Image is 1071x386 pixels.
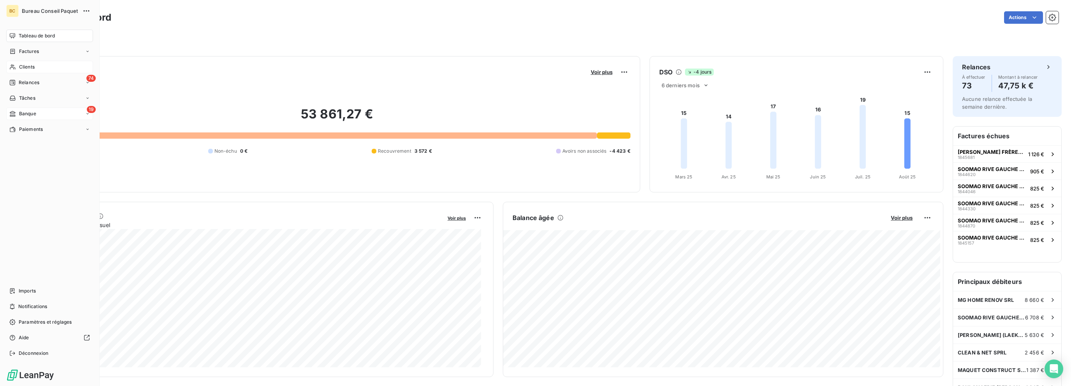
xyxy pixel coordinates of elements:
span: 825 € [1030,237,1044,243]
a: 74Relances [6,76,93,89]
span: Paiements [19,126,43,133]
span: 825 € [1030,203,1044,209]
h6: DSO [659,67,672,77]
span: 74 [86,75,96,82]
span: 19 [87,106,96,113]
a: Aide [6,331,93,344]
span: Chiffre d'affaires mensuel [44,221,442,229]
a: Tableau de bord [6,30,93,42]
a: Tâches [6,92,93,104]
button: Voir plus [588,69,615,76]
button: SOOMAO RIVE GAUCHE SRL1844620905 € [953,162,1061,180]
tspan: Avr. 25 [721,174,736,180]
h4: 47,75 k € [998,79,1038,92]
span: Tableau de bord [19,32,55,39]
span: 8 660 € [1025,297,1044,303]
span: 825 € [1030,220,1044,226]
button: Voir plus [888,214,915,221]
img: Logo LeanPay [6,369,54,381]
span: SOOMAO RIVE GAUCHE SRL [958,314,1025,321]
span: À effectuer [962,75,985,79]
span: 6 708 € [1025,314,1044,321]
button: SOOMAO RIVE GAUCHE SRL1845157825 € [953,231,1061,248]
span: 0 € [240,148,248,155]
tspan: Août 25 [899,174,916,180]
span: Tâches [19,95,35,102]
span: Paramètres et réglages [19,319,72,326]
tspan: Juin 25 [810,174,826,180]
div: BC [6,5,19,17]
span: Non-échu [214,148,237,155]
span: 5 630 € [1025,332,1044,338]
span: Voir plus [891,215,913,221]
h4: 73 [962,79,985,92]
span: 1844330 [958,206,976,211]
span: 1 387 € [1026,367,1044,373]
span: 1844046 [958,189,976,194]
span: SOOMAO RIVE GAUCHE SRL [958,183,1027,189]
h6: Balance âgée [513,213,554,222]
span: Voir plus [591,69,613,75]
span: 1 126 € [1028,151,1044,157]
span: Notifications [18,303,47,310]
span: [PERSON_NAME] FRÈRES SPRL [958,149,1025,155]
span: MAQUET CONSTRUCT SRL [958,367,1026,373]
span: -4 jours [685,69,714,76]
span: -4 423 € [609,148,630,155]
h6: Relances [962,62,990,72]
span: [PERSON_NAME] (LAEKEN SRL [958,332,1025,338]
span: SOOMAO RIVE GAUCHE SRL [958,166,1027,172]
span: 1844870 [958,224,975,228]
span: Voir plus [448,215,466,221]
button: [PERSON_NAME] FRÈRES SPRL18456811 126 € [953,145,1061,162]
span: 1844620 [958,172,976,177]
a: Imports [6,285,93,297]
span: 6 derniers mois [662,82,700,88]
span: 3 572 € [414,148,432,155]
h2: 53 861,27 € [44,106,630,130]
span: Clients [19,63,35,71]
a: 19Banque [6,108,93,120]
span: Imports [19,287,36,294]
span: 825 € [1030,185,1044,192]
span: MG HOME RENOV SRL [958,297,1014,303]
button: SOOMAO RIVE GAUCHE SRL1844046825 € [953,180,1061,197]
a: Factures [6,45,93,58]
a: Paiements [6,123,93,136]
span: Aucune relance effectuée la semaine dernière. [962,96,1032,110]
button: Voir plus [445,214,468,221]
tspan: Juil. 25 [855,174,870,180]
button: SOOMAO RIVE GAUCHE SRL1844870825 € [953,214,1061,231]
span: Déconnexion [19,350,49,357]
span: Factures [19,48,39,55]
a: Clients [6,61,93,73]
span: 2 456 € [1025,349,1044,356]
div: Open Intercom Messenger [1045,360,1063,378]
span: Banque [19,110,36,117]
span: Montant à relancer [998,75,1038,79]
span: Recouvrement [378,148,411,155]
h6: Factures échues [953,127,1061,145]
span: Relances [19,79,39,86]
span: CLEAN & NET SPRL [958,349,1006,356]
h6: Principaux débiteurs [953,272,1061,291]
span: SOOMAO RIVE GAUCHE SRL [958,217,1027,224]
span: Avoirs non associés [562,148,607,155]
span: 1845157 [958,241,974,245]
button: Actions [1004,11,1043,24]
span: Bureau Conseil Paquet [22,8,78,14]
a: Paramètres et réglages [6,316,93,328]
span: 1845681 [958,155,974,160]
span: SOOMAO RIVE GAUCHE SRL [958,234,1027,241]
span: 905 € [1030,168,1044,174]
tspan: Mai 25 [766,174,780,180]
tspan: Mars 25 [675,174,692,180]
span: Aide [19,334,29,341]
span: SOOMAO RIVE GAUCHE SRL [958,200,1027,206]
button: SOOMAO RIVE GAUCHE SRL1844330825 € [953,197,1061,214]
